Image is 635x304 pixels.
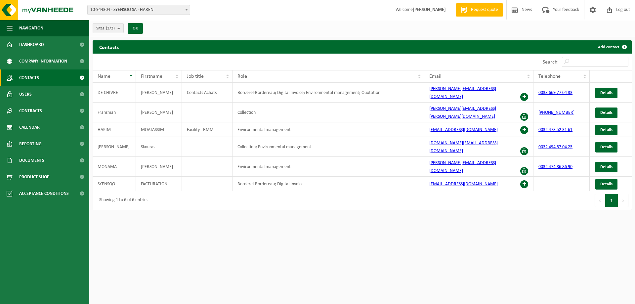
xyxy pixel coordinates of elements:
[469,7,500,13] span: Request quote
[595,108,617,118] a: Details
[600,165,613,169] span: Details
[600,110,613,115] span: Details
[19,185,69,202] span: Acceptance conditions
[237,74,247,79] span: Role
[595,88,617,98] a: Details
[538,164,572,169] a: 0032 474 86 86 90
[93,83,136,103] td: DE CHIVRE
[429,74,442,79] span: Email
[600,145,613,149] span: Details
[429,106,496,119] a: [PERSON_NAME][EMAIL_ADDRESS][PERSON_NAME][DOMAIN_NAME]
[182,83,232,103] td: Contacts Achats
[88,5,190,15] span: 10-944304 - SYENSQO SA - HAREN
[19,152,44,169] span: Documents
[182,122,232,137] td: Facility - RMM
[93,177,136,191] td: SYENSQO
[128,23,143,34] button: OK
[136,177,182,191] td: FACTURATION
[19,53,67,69] span: Company information
[413,7,446,12] strong: [PERSON_NAME]
[19,169,49,185] span: Product Shop
[429,127,498,132] a: [EMAIL_ADDRESS][DOMAIN_NAME]
[429,160,496,173] a: [PERSON_NAME][EMAIL_ADDRESS][DOMAIN_NAME]
[19,69,39,86] span: Contacts
[600,182,613,186] span: Details
[136,103,182,122] td: [PERSON_NAME]
[93,157,136,177] td: MONAMA
[93,137,136,157] td: [PERSON_NAME]
[96,23,115,33] span: Sites
[93,122,136,137] td: HAKIM
[233,122,424,137] td: Environmental management
[595,142,617,152] a: Details
[538,145,572,150] a: 0032 494 57 04 25
[538,110,574,115] a: [PHONE_NUMBER]
[543,60,559,65] label: Search:
[429,141,498,153] a: [DOMAIN_NAME][EMAIL_ADDRESS][DOMAIN_NAME]
[618,194,628,207] button: Next
[595,162,617,172] a: Details
[429,182,498,187] a: [EMAIL_ADDRESS][DOMAIN_NAME]
[19,36,44,53] span: Dashboard
[429,86,496,99] a: [PERSON_NAME][EMAIL_ADDRESS][DOMAIN_NAME]
[87,5,190,15] span: 10-944304 - SYENSQO SA - HAREN
[136,157,182,177] td: [PERSON_NAME]
[136,122,182,137] td: MOATASSIM
[605,194,618,207] button: 1
[233,103,424,122] td: Collection
[93,40,125,53] h2: Contacts
[595,125,617,135] a: Details
[233,157,424,177] td: Environmental management
[233,137,424,157] td: Collection; Environmental management
[233,83,424,103] td: Borderel-Bordereau; Digital Invoice; Environmental management; Quotation
[595,194,605,207] button: Previous
[141,74,162,79] span: Firstname
[600,91,613,95] span: Details
[595,179,617,190] a: Details
[93,23,124,33] button: Sites(2/2)
[187,74,204,79] span: Job title
[136,137,182,157] td: Skouras
[96,195,148,206] div: Showing 1 to 6 of 6 entries
[593,40,631,54] a: Add contact
[456,3,503,17] a: Request quote
[538,90,572,95] a: 0033 669 77 04 33
[136,83,182,103] td: [PERSON_NAME]
[19,119,40,136] span: Calendar
[98,74,110,79] span: Name
[233,177,424,191] td: Borderel-Bordereau; Digital Invoice
[19,103,42,119] span: Contracts
[106,26,115,30] count: (2/2)
[600,128,613,132] span: Details
[93,103,136,122] td: Fransman
[19,136,42,152] span: Reporting
[19,86,32,103] span: Users
[538,127,572,132] a: 0032 473 52 31 61
[538,74,561,79] span: Telephone
[19,20,43,36] span: Navigation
